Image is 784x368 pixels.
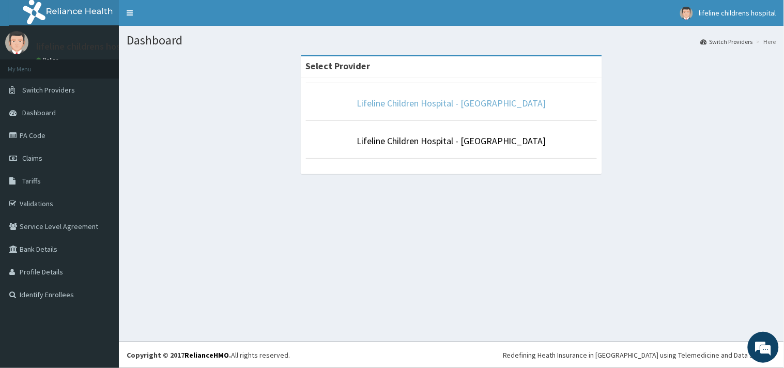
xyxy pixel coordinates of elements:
span: We're online! [60,115,143,220]
a: Lifeline Children Hospital - [GEOGRAPHIC_DATA] [357,135,546,147]
div: Minimize live chat window [170,5,194,30]
span: Tariffs [22,176,41,186]
a: Switch Providers [701,37,753,46]
strong: Copyright © 2017 . [127,350,231,360]
div: Chat with us now [54,58,174,71]
img: d_794563401_company_1708531726252_794563401 [19,52,42,78]
strong: Select Provider [306,60,371,72]
div: Redefining Heath Insurance in [GEOGRAPHIC_DATA] using Telemedicine and Data Science! [503,350,776,360]
span: lifeline childrens hospital [699,8,776,18]
span: Switch Providers [22,85,75,95]
h1: Dashboard [127,34,776,47]
img: User Image [5,31,28,54]
a: RelianceHMO [185,350,229,360]
a: Lifeline Children Hospital - [GEOGRAPHIC_DATA] [357,97,546,109]
li: Here [754,37,776,46]
img: User Image [680,7,693,20]
p: lifeline childrens hospital [36,42,139,51]
textarea: Type your message and hit 'Enter' [5,252,197,288]
footer: All rights reserved. [119,342,784,368]
a: Online [36,56,61,64]
span: Dashboard [22,108,56,117]
span: Claims [22,154,42,163]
